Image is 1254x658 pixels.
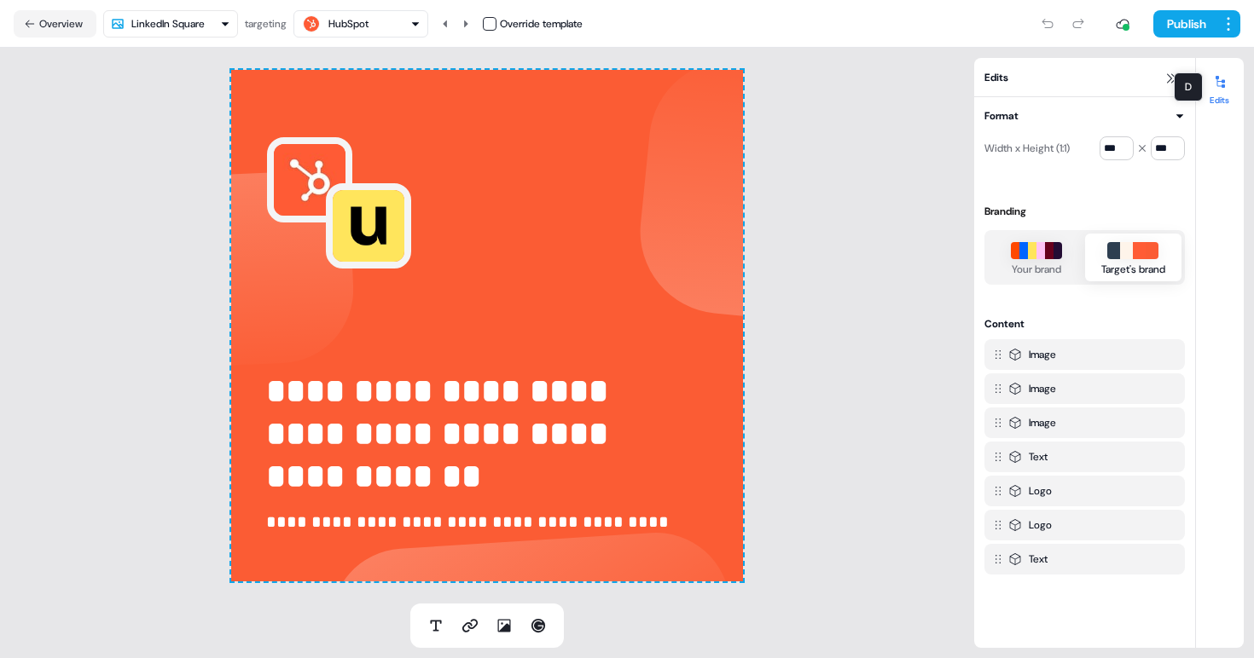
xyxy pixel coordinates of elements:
button: Format [984,107,1185,124]
button: Target's brand [1085,234,1182,281]
div: Text [1029,551,1048,568]
button: Edits [1196,68,1244,106]
span: Edits [984,69,1008,86]
div: Width x Height (1:1) [984,135,1070,162]
div: Override template [500,15,583,32]
div: Target's brand [1101,261,1165,278]
div: HubSpot [328,15,369,32]
div: targeting [245,15,287,32]
button: Your brand [988,234,1085,281]
div: Content [984,315,1025,332]
button: Overview [14,10,96,38]
div: Text [1029,448,1048,465]
div: Format [984,107,1019,124]
div: Logo [1029,517,1052,534]
div: LinkedIn Square [131,15,205,32]
button: HubSpot [293,10,428,38]
div: Your brand [1012,261,1061,278]
button: Publish [1153,10,1216,38]
div: D [1174,72,1203,101]
div: Image [1029,414,1056,431]
div: Image [1029,380,1056,397]
div: Branding [984,203,1185,220]
div: Image [1029,346,1056,363]
div: Logo [1029,482,1052,499]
